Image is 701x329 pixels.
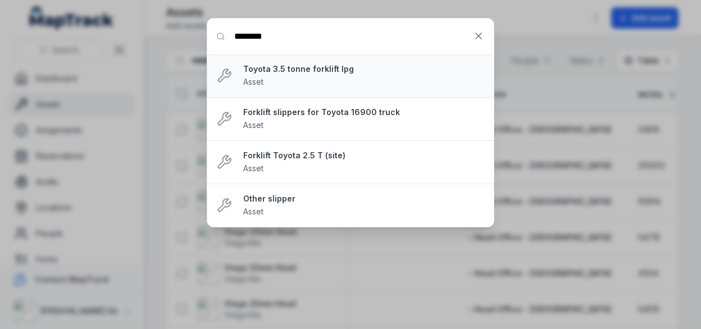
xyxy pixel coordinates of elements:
[243,163,263,173] span: Asset
[243,193,485,204] strong: Other slipper
[243,77,263,86] span: Asset
[243,107,485,131] a: Forklift slippers for Toyota 16900 truckAsset
[243,207,263,216] span: Asset
[243,150,485,175] a: Forklift Toyota 2.5 T (site)Asset
[243,63,485,88] a: Toyota 3.5 tonne forklift lpgAsset
[243,193,485,218] a: Other slipperAsset
[243,107,485,118] strong: Forklift slippers for Toyota 16900 truck
[243,63,485,75] strong: Toyota 3.5 tonne forklift lpg
[243,150,485,161] strong: Forklift Toyota 2.5 T (site)
[243,120,263,130] span: Asset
